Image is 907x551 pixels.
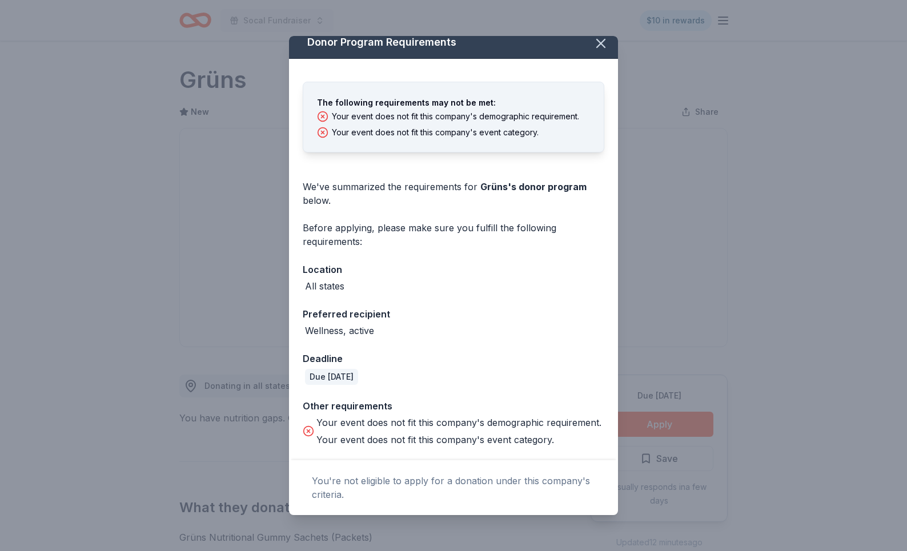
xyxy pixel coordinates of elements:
[480,181,587,192] span: Grüns 's donor program
[303,262,604,277] div: Location
[303,351,604,366] div: Deadline
[312,474,595,501] div: You're not eligible to apply for a donation under this company's criteria.
[289,26,618,59] div: Donor Program Requirements
[303,221,604,248] div: Before applying, please make sure you fulfill the following requirements:
[316,433,601,447] div: Your event does not fit this company's event category.
[332,127,539,138] div: Your event does not fit this company's event category.
[305,324,374,337] div: Wellness, active
[303,180,604,207] div: We've summarized the requirements for below.
[303,307,604,321] div: Preferred recipient
[303,399,604,413] div: Other requirements
[305,369,358,385] div: Due [DATE]
[316,416,601,429] div: Your event does not fit this company's demographic requirement.
[305,279,344,293] div: All states
[332,111,579,122] div: Your event does not fit this company's demographic requirement.
[317,96,590,110] div: The following requirements may not be met:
